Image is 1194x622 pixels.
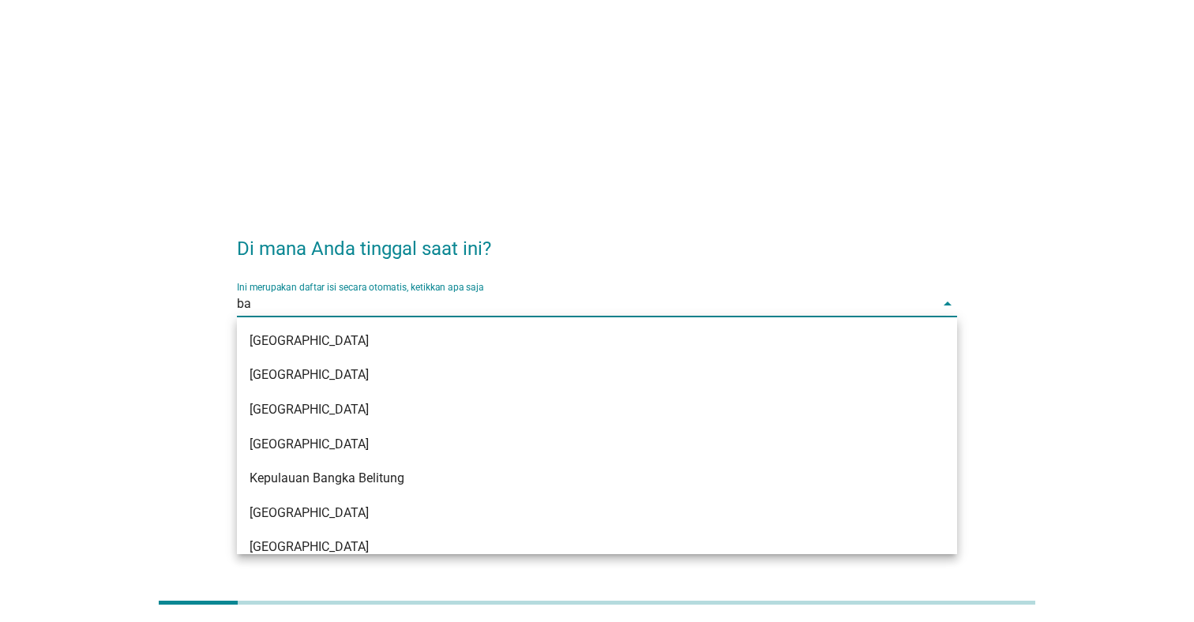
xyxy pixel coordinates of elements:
i: arrow_drop_down [938,294,957,313]
input: Ini merupakan daftar isi secara otomatis, ketikkan apa saja [237,291,935,317]
div: [GEOGRAPHIC_DATA] [250,332,887,350]
div: [GEOGRAPHIC_DATA] [250,400,887,419]
div: [GEOGRAPHIC_DATA] [250,435,887,454]
div: [GEOGRAPHIC_DATA] [250,504,887,523]
div: Kepulauan Bangka Belitung [250,469,887,488]
div: [GEOGRAPHIC_DATA] [250,538,887,556]
div: [GEOGRAPHIC_DATA] [250,365,887,384]
h2: Di mana Anda tinggal saat ini? [237,219,957,263]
